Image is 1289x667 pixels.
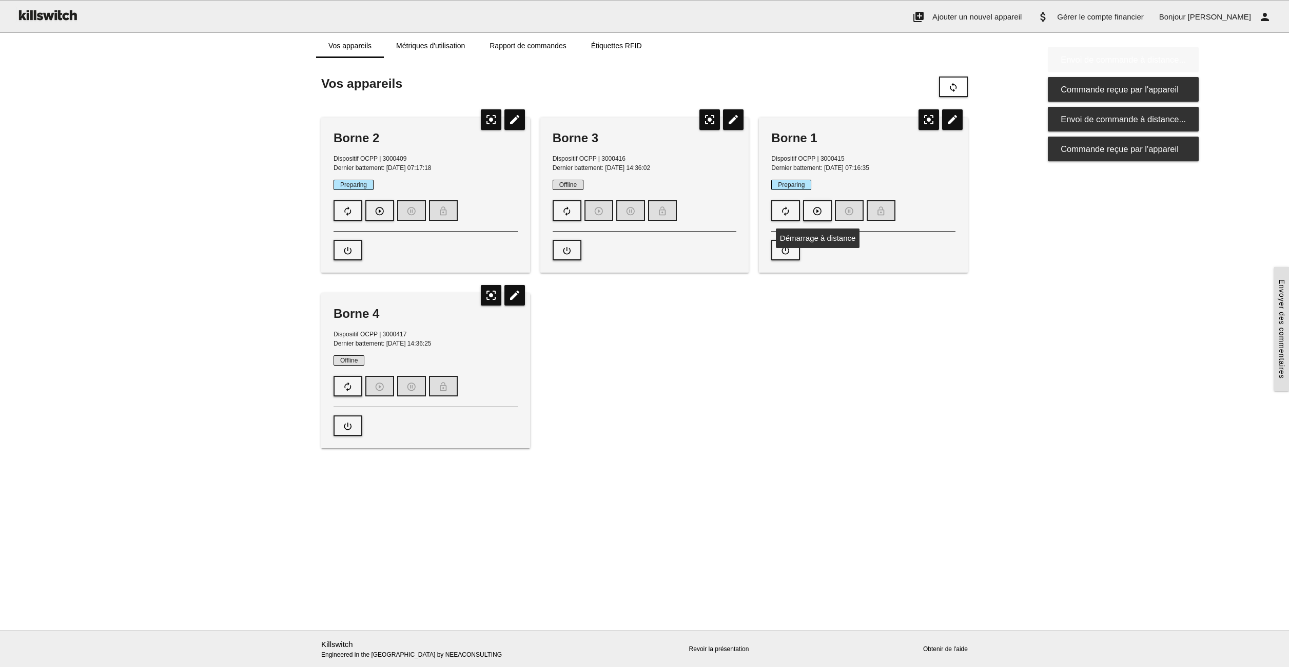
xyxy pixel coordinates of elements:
[780,201,791,221] i: autorenew
[316,33,384,58] a: Vos appareils
[334,415,362,436] button: power_settings_new
[689,645,749,653] a: Revoir la présentation
[481,109,501,130] i: center_focus_strong
[365,200,394,221] button: play_circle_outline
[553,240,581,260] button: power_settings_new
[384,33,477,58] a: Métriques d'utilisation
[477,33,578,58] a: Rapport de commandes
[1159,12,1186,21] span: Bonjour
[15,1,79,29] img: ks-logo-black-160-b.png
[803,200,832,221] button: play_circle_outline
[321,640,353,649] a: Killswitch
[481,285,501,306] i: center_focus_strong
[1057,12,1143,21] span: Gérer le compte financier
[562,241,572,260] i: power_settings_new
[334,331,406,338] span: Dispositif OCPP | 3000417
[562,201,572,221] i: autorenew
[1274,267,1289,391] a: Envoyer des commentaires
[553,200,581,221] button: autorenew
[1259,1,1271,33] i: person
[504,109,525,130] i: edit
[321,639,530,660] p: Engineered in the [GEOGRAPHIC_DATA] by NEEACONSULTING
[553,180,583,190] span: Offline
[1048,107,1199,131] div: Envoi de commande à distance...
[334,340,432,347] span: Dernier battement: [DATE] 14:36:25
[343,241,353,260] i: power_settings_new
[334,355,364,366] span: Offline
[334,200,362,221] button: autorenew
[504,285,525,306] i: edit
[771,155,844,162] span: Dispositif OCPP | 3000415
[334,155,406,162] span: Dispositif OCPP | 3000409
[334,306,518,322] div: Borne 4
[723,109,744,130] i: edit
[334,376,362,396] button: autorenew
[334,164,432,171] span: Dernier battement: [DATE] 07:17:18
[699,109,720,130] i: center_focus_strong
[579,33,654,58] a: Étiquettes RFID
[553,164,651,171] span: Dernier battement: [DATE] 14:36:02
[1188,12,1251,21] span: [PERSON_NAME]
[771,164,869,171] span: Dernier battement: [DATE] 07:16:35
[1048,47,1199,72] div: Envoi de commande à distance...
[321,77,402,90] span: Vos appareils
[375,201,385,221] i: play_circle_outline
[812,201,823,221] i: play_circle_outline
[912,1,925,33] i: add_to_photos
[771,130,955,146] div: Borne 1
[343,377,353,396] i: autorenew
[1037,1,1049,33] i: attach_money
[771,200,800,221] button: autorenew
[919,109,939,130] i: center_focus_strong
[334,180,374,190] span: Preparing
[343,416,353,436] i: power_settings_new
[334,130,518,146] div: Borne 2
[932,12,1022,21] span: Ajouter un nouvel appareil
[948,78,959,97] i: sync
[553,130,737,146] div: Borne 3
[939,77,968,97] button: sync
[780,241,791,260] i: power_settings_new
[334,240,362,260] button: power_settings_new
[923,645,968,653] a: Obtenir de l'aide
[343,201,353,221] i: autorenew
[771,240,800,260] button: power_settings_new
[553,155,626,162] span: Dispositif OCPP | 3000416
[942,109,963,130] i: edit
[1048,137,1199,161] div: Commande reçue par l'appareil
[771,180,811,190] span: Preparing
[1048,77,1199,102] div: Commande reçue par l'appareil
